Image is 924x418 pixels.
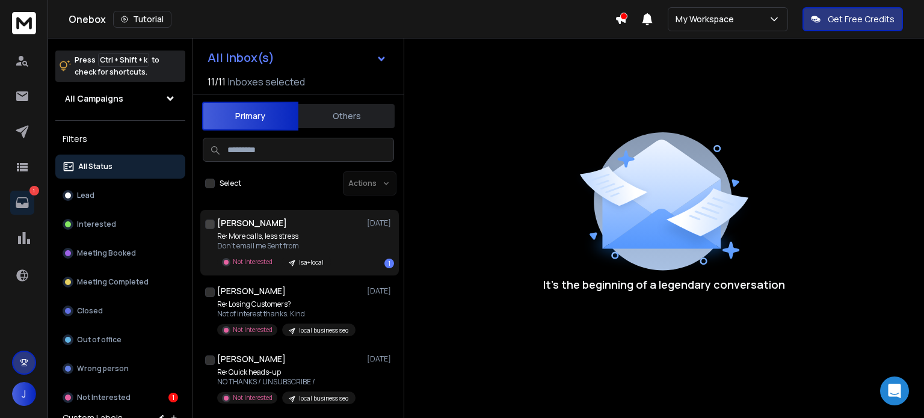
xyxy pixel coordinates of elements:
[55,131,185,147] h3: Filters
[233,257,273,266] p: Not Interested
[543,276,785,293] p: It’s the beginning of a legendary conversation
[12,382,36,406] button: J
[69,11,615,28] div: Onebox
[299,258,324,267] p: lsa+local
[233,325,273,334] p: Not Interested
[78,162,112,171] p: All Status
[77,220,116,229] p: Interested
[98,53,149,67] span: Ctrl + Shift + k
[55,155,185,179] button: All Status
[55,386,185,410] button: Not Interested1
[298,103,395,129] button: Others
[55,270,185,294] button: Meeting Completed
[217,377,356,387] p: NO THANKS / UNSUBSCRIBE /
[208,75,226,89] span: 11 / 11
[77,335,122,345] p: Out of office
[55,328,185,352] button: Out of office
[367,354,394,364] p: [DATE]
[77,248,136,258] p: Meeting Booked
[880,377,909,405] div: Open Intercom Messenger
[217,217,287,229] h1: [PERSON_NAME]
[828,13,895,25] p: Get Free Credits
[217,241,331,251] p: Don’t email me Sent from
[55,212,185,236] button: Interested
[802,7,903,31] button: Get Free Credits
[10,191,34,215] a: 1
[217,353,286,365] h1: [PERSON_NAME]
[55,241,185,265] button: Meeting Booked
[55,299,185,323] button: Closed
[233,393,273,402] p: Not Interested
[29,186,39,195] p: 1
[299,394,348,403] p: local business seo
[65,93,123,105] h1: All Campaigns
[198,46,396,70] button: All Inbox(s)
[55,87,185,111] button: All Campaigns
[77,277,149,287] p: Meeting Completed
[217,367,356,377] p: Re: Quick heads-up
[75,54,159,78] p: Press to check for shortcuts.
[384,259,394,268] div: 1
[168,393,178,402] div: 1
[113,11,171,28] button: Tutorial
[217,300,356,309] p: Re: Losing Customers?
[367,286,394,296] p: [DATE]
[299,326,348,335] p: local business seo
[217,232,331,241] p: Re: More calls, less stress
[202,102,298,131] button: Primary
[77,191,94,200] p: Lead
[676,13,739,25] p: My Workspace
[217,285,286,297] h1: [PERSON_NAME]
[367,218,394,228] p: [DATE]
[217,309,356,319] p: Not of interest thanks. Kind
[228,75,305,89] h3: Inboxes selected
[208,52,274,64] h1: All Inbox(s)
[77,306,103,316] p: Closed
[220,179,241,188] label: Select
[55,183,185,207] button: Lead
[55,357,185,381] button: Wrong person
[77,364,129,373] p: Wrong person
[77,393,131,402] p: Not Interested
